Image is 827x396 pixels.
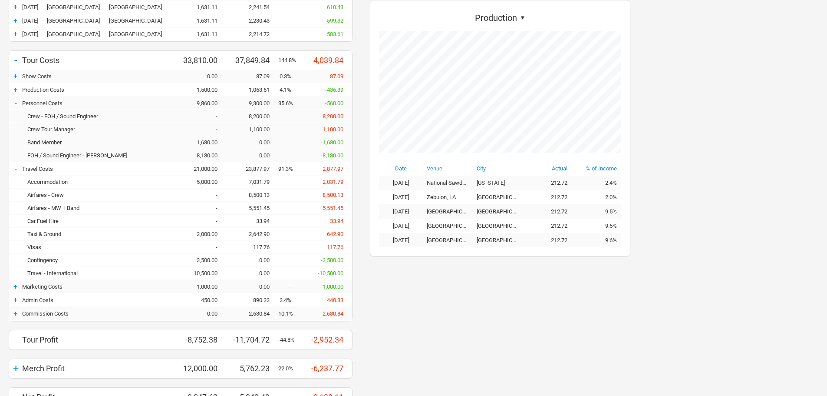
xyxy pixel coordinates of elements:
[22,100,174,106] div: Personnel Costs
[226,126,278,133] div: 1,100.00
[22,87,174,93] div: Production Costs
[422,233,472,247] td: [GEOGRAPHIC_DATA]
[226,297,278,303] div: 890.33
[226,218,278,224] div: 33.94
[330,73,343,80] span: 87.09
[226,56,278,65] div: 37,849.84
[323,126,343,133] span: 1,100.00
[174,139,226,146] div: 1,680.00
[22,310,174,317] div: Commission Costs
[22,126,174,133] div: Crew Tour Manager
[9,282,22,291] div: +
[472,219,522,233] td: [GEOGRAPHIC_DATA]
[278,297,300,303] div: 3.4%
[22,56,174,65] div: Tour Costs
[572,176,622,190] td: 2.4%
[311,364,343,373] span: -6,237.77
[226,364,278,373] div: 5,762.23
[109,4,174,10] div: St Pancras Old Church
[379,233,422,247] td: [DATE]
[522,233,572,247] td: 212.72
[9,30,22,38] div: +
[174,205,226,211] div: -
[522,176,572,190] td: 212.72
[22,244,174,250] div: Visas
[9,309,22,318] div: +
[174,364,226,373] div: 12,000.00
[379,161,422,176] th: Date
[278,73,300,80] div: 0.3%
[226,205,278,211] div: 5,551.45
[22,192,174,198] div: Airfares - Crew
[174,166,226,172] div: 21,000.00
[226,17,278,24] div: 2,230.43
[226,244,278,250] div: 117.76
[323,310,343,317] span: 2,630.84
[226,335,278,344] div: -11,704.72
[22,166,174,172] div: Travel Costs
[174,87,226,93] div: 1,500.00
[9,99,22,107] div: -
[174,257,226,263] div: 3,500.00
[22,73,174,80] div: Show Costs
[323,205,343,211] span: 5,551.45
[22,205,174,211] div: Airfares - MW + Band
[379,204,422,219] td: [DATE]
[278,310,300,317] div: 10.1%
[174,31,226,37] div: 1,631.11
[9,72,22,80] div: +
[226,113,278,120] div: 8,200.00
[226,31,278,37] div: 2,214.72
[321,139,343,146] span: -1,680.00
[379,176,422,190] td: [DATE]
[174,244,226,250] div: -
[278,166,300,172] div: 91.3%
[226,100,278,106] div: 9,300.00
[327,231,343,237] span: 642.90
[22,152,174,159] div: FOH / Sound Engineer - Tom Lynch
[9,296,22,304] div: +
[174,126,226,133] div: -
[22,31,38,37] span: [DATE]
[226,192,278,198] div: 8,500.13
[22,218,174,224] div: Car Fuel Hire
[522,204,572,219] td: 212.72
[174,310,226,317] div: 0.00
[472,161,522,176] th: City
[174,56,226,65] div: 33,810.00
[325,87,343,93] span: -436.39
[472,190,522,204] td: [GEOGRAPHIC_DATA]
[318,270,343,276] span: -10,500.00
[174,192,226,198] div: -
[321,152,343,159] span: -8,180.00
[22,270,174,276] div: Travel - International
[9,3,22,11] div: +
[472,204,522,219] td: [GEOGRAPHIC_DATA]
[321,257,343,263] span: -3,500.00
[22,4,38,10] span: [DATE]
[174,283,226,290] div: 1,000.00
[22,231,174,237] div: Taxi & Ground
[22,297,174,303] div: Admin Costs
[174,297,226,303] div: 450.00
[226,257,278,263] div: 0.00
[278,365,300,372] div: 22.0%
[22,179,174,185] div: Accommodation
[226,166,278,172] div: 23,877.97
[472,176,522,190] td: [US_STATE]
[379,190,422,204] td: [DATE]
[9,362,22,374] div: +
[323,179,343,185] span: 2,031.79
[522,161,572,176] th: Actual
[323,166,343,172] span: 2,877.97
[22,17,38,24] span: [DATE]
[174,270,226,276] div: 10,500.00
[22,257,174,263] div: Contingency
[226,4,278,10] div: 2,241.54
[174,152,226,159] div: 8,180.00
[22,364,174,373] div: Merch Profit
[327,17,343,24] span: 599.32
[330,218,343,224] span: 33.94
[323,192,343,198] span: 8,500.13
[422,176,472,190] td: National Sawdust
